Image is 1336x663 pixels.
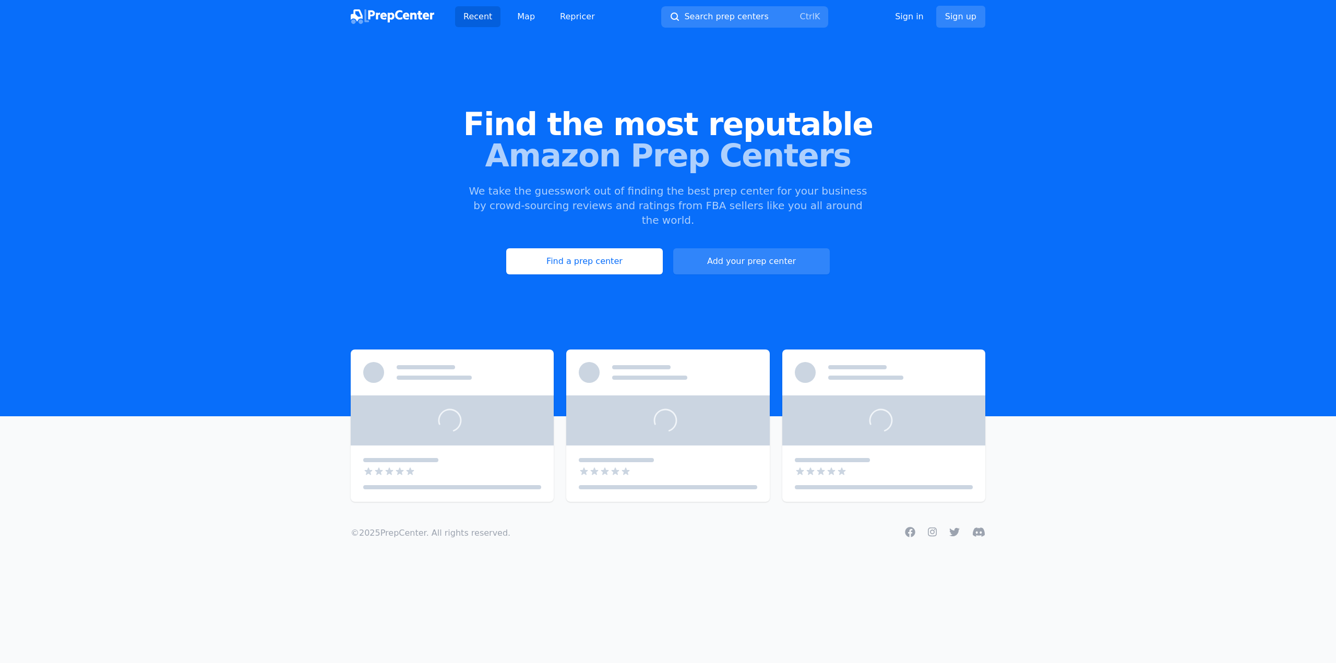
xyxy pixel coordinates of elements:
a: Recent [455,6,500,27]
a: Find a prep center [506,248,663,274]
img: PrepCenter [351,9,434,24]
p: We take the guesswork out of finding the best prep center for your business by crowd-sourcing rev... [468,184,868,227]
a: Sign in [895,10,924,23]
a: Add your prep center [673,248,830,274]
span: Amazon Prep Centers [17,140,1319,171]
kbd: K [815,11,820,21]
button: Search prep centersCtrlK [661,6,828,28]
a: Repricer [552,6,603,27]
kbd: Ctrl [800,11,814,21]
a: Map [509,6,543,27]
p: © 2025 PrepCenter. All rights reserved. [351,527,510,539]
span: Search prep centers [684,10,768,23]
a: Sign up [936,6,985,28]
span: Find the most reputable [17,109,1319,140]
